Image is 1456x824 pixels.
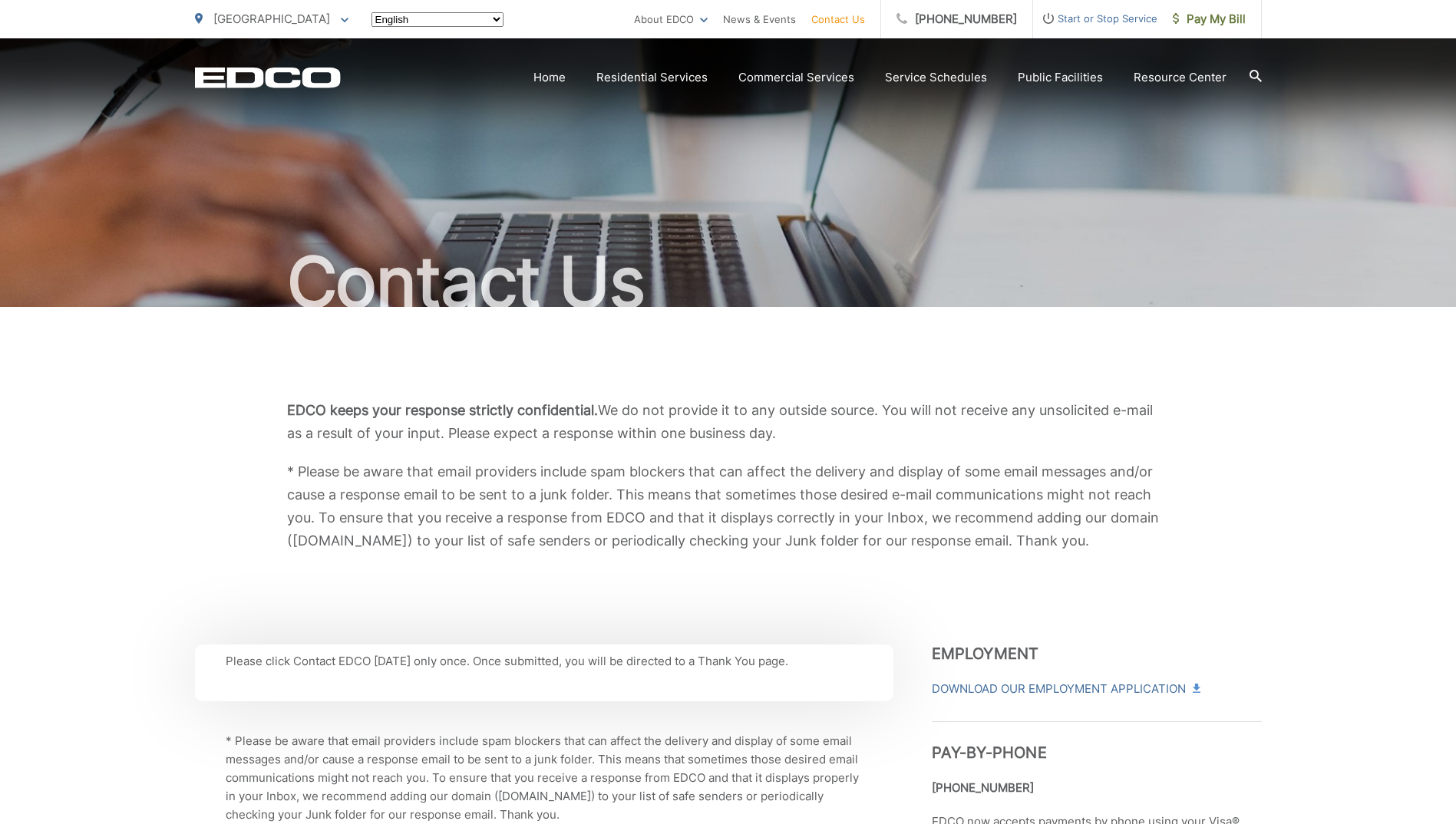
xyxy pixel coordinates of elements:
a: News & Events [723,10,796,28]
a: Commercial Services [738,68,854,87]
p: We do not provide it to any outside source. You will not receive any unsolicited e-mail as a resu... [287,399,1170,445]
h3: Pay-by-Phone [932,721,1262,762]
select: Select a language [371,12,503,27]
span: Pay My Bill [1173,10,1246,28]
a: About EDCO [634,10,708,28]
h3: Employment [932,644,1262,663]
a: Contact Us [811,10,865,28]
a: Download Our Employment Application [932,680,1199,698]
a: EDCD logo. Return to the homepage. [195,67,341,88]
p: Please click Contact EDCO [DATE] only once. Once submitted, you will be directed to a Thank You p... [226,652,863,671]
a: Public Facilities [1018,68,1103,87]
a: Residential Services [596,68,708,87]
a: Resource Center [1134,68,1227,87]
p: * Please be aware that email providers include spam blockers that can affect the delivery and dis... [287,460,1170,552]
p: * Please be aware that email providers include spam blockers that can affect the delivery and dis... [226,732,863,824]
span: [GEOGRAPHIC_DATA] [213,12,330,26]
strong: [PHONE_NUMBER] [932,780,1034,795]
h1: Contact Us [195,244,1262,321]
a: Service Schedules [885,68,987,87]
a: Home [533,68,566,87]
b: EDCO keeps your response strictly confidential. [287,402,598,418]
